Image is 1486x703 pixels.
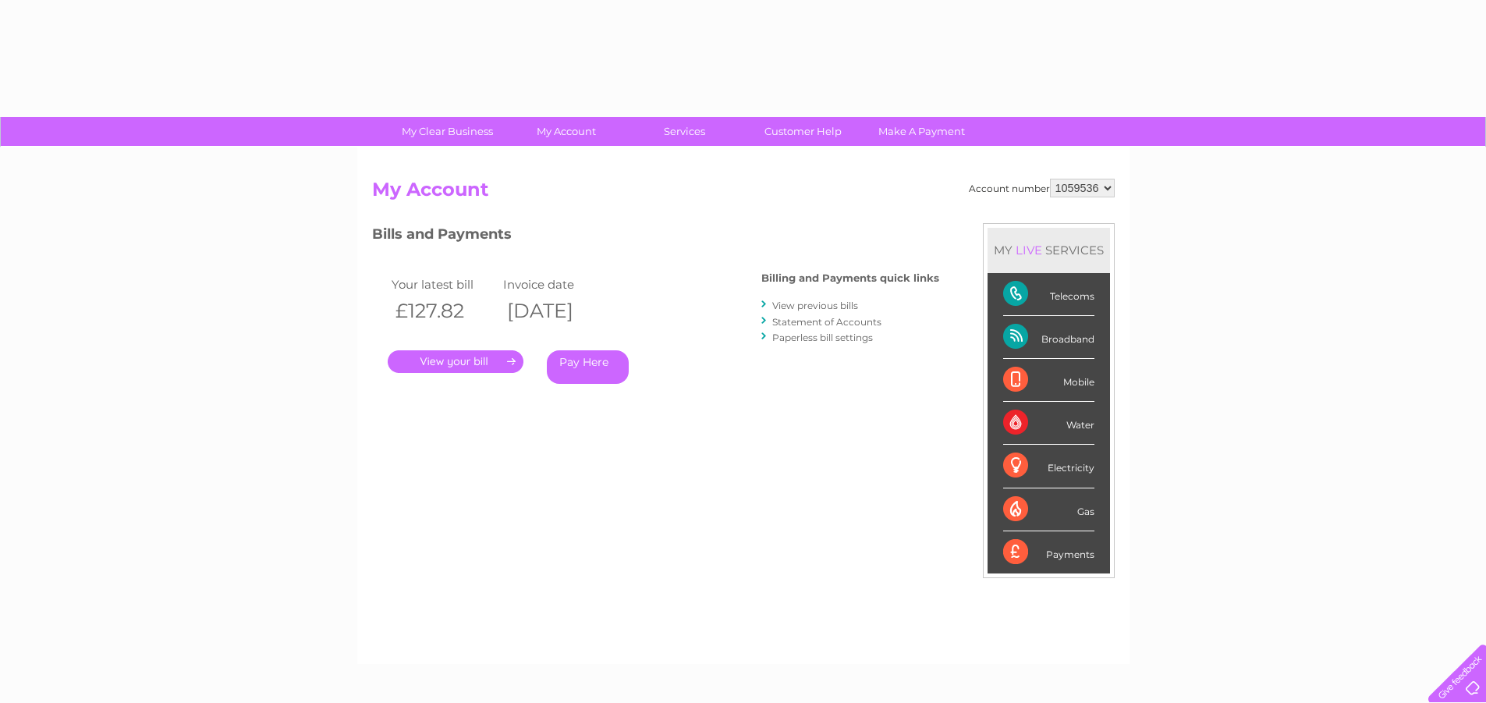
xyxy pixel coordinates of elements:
a: My Account [502,117,630,146]
h3: Bills and Payments [372,223,939,250]
a: . [388,350,523,373]
div: LIVE [1013,243,1045,257]
a: Services [620,117,749,146]
a: Customer Help [739,117,867,146]
th: £127.82 [388,295,500,327]
td: Your latest bill [388,274,500,295]
div: Telecoms [1003,273,1094,316]
h4: Billing and Payments quick links [761,272,939,284]
div: Broadband [1003,316,1094,359]
td: Invoice date [499,274,612,295]
a: My Clear Business [383,117,512,146]
h2: My Account [372,179,1115,208]
div: Electricity [1003,445,1094,488]
div: Gas [1003,488,1094,531]
div: Water [1003,402,1094,445]
a: Statement of Accounts [772,316,881,328]
div: MY SERVICES [988,228,1110,272]
a: View previous bills [772,300,858,311]
div: Mobile [1003,359,1094,402]
a: Pay Here [547,350,629,384]
div: Payments [1003,531,1094,573]
a: Make A Payment [857,117,986,146]
div: Account number [969,179,1115,197]
th: [DATE] [499,295,612,327]
a: Paperless bill settings [772,332,873,343]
